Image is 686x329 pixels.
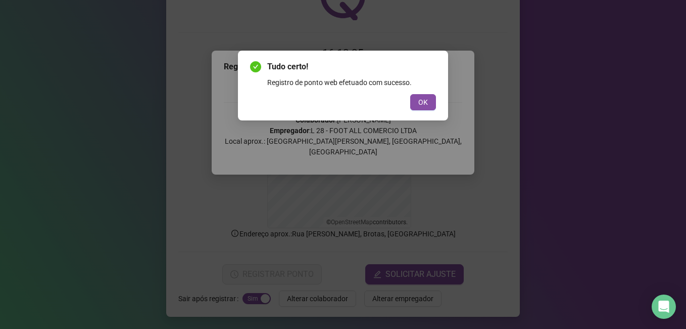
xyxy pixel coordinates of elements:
[410,94,436,110] button: OK
[267,77,436,88] div: Registro de ponto web efetuado com sucesso.
[267,61,436,73] span: Tudo certo!
[652,295,676,319] div: Open Intercom Messenger
[418,97,428,108] span: OK
[250,61,261,72] span: check-circle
